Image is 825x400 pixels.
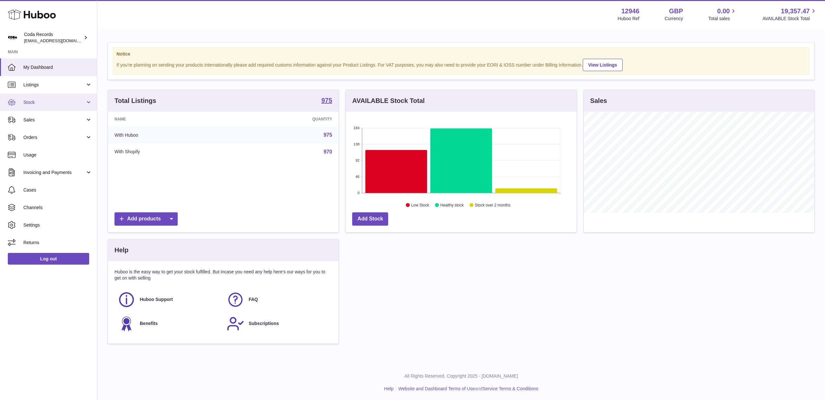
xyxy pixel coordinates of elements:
strong: GBP [669,7,683,16]
a: Benefits [118,315,220,332]
td: With Shopify [108,144,233,160]
span: Total sales [708,16,737,22]
p: Huboo is the easy way to get your stock fulfilled. But incase you need any help here's our ways f... [114,269,332,281]
strong: Notice [116,51,806,57]
img: haz@pcatmedia.com [8,33,18,43]
span: 0.00 [717,7,730,16]
span: AVAILABLE Stock Total [762,16,817,22]
a: Log out [8,253,89,265]
a: 19,357.47 AVAILABLE Stock Total [762,7,817,22]
a: Subscriptions [227,315,329,332]
a: Help [384,386,394,391]
span: Subscriptions [249,320,279,327]
th: Name [108,112,233,127]
span: 19,357.47 [781,7,810,16]
text: 0 [358,191,360,195]
p: All Rights Reserved. Copyright 2025 - [DOMAIN_NAME] [102,373,820,379]
div: Coda Records [24,31,82,44]
text: 46 [356,175,360,179]
span: Listings [23,82,85,88]
span: Usage [23,152,92,158]
text: Low Stock [411,203,429,207]
span: Huboo Support [140,296,173,303]
a: 970 [324,149,332,155]
text: 184 [353,126,359,130]
span: [EMAIL_ADDRESS][DOMAIN_NAME] [24,38,95,43]
span: My Dashboard [23,64,92,70]
a: FAQ [227,291,329,308]
span: Returns [23,240,92,246]
h3: Help [114,246,128,255]
th: Quantity [233,112,339,127]
h3: Sales [590,96,607,105]
a: Website and Dashboard Terms of Use [398,386,475,391]
span: Channels [23,205,92,211]
a: Huboo Support [118,291,220,308]
text: 138 [353,142,359,146]
a: Add products [114,212,178,226]
h3: Total Listings [114,96,156,105]
span: Orders [23,134,85,141]
strong: 975 [321,97,332,104]
span: Invoicing and Payments [23,169,85,176]
div: Currency [665,16,683,22]
text: 92 [356,158,360,162]
span: Settings [23,222,92,228]
span: Stock [23,99,85,106]
text: Healthy stock [440,203,464,207]
a: Add Stock [352,212,388,226]
a: Service Terms & Conditions [483,386,538,391]
span: Cases [23,187,92,193]
li: and [396,386,538,392]
span: Sales [23,117,85,123]
strong: 12946 [621,7,640,16]
a: 0.00 Total sales [708,7,737,22]
a: 975 [324,132,332,138]
td: With Huboo [108,127,233,144]
a: View Listings [583,59,623,71]
a: 975 [321,97,332,105]
span: FAQ [249,296,258,303]
div: Huboo Ref [618,16,640,22]
text: Stock over 2 months [475,203,510,207]
div: If you're planning on sending your products internationally please add required customs informati... [116,58,806,71]
span: Benefits [140,320,158,327]
h3: AVAILABLE Stock Total [352,96,424,105]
